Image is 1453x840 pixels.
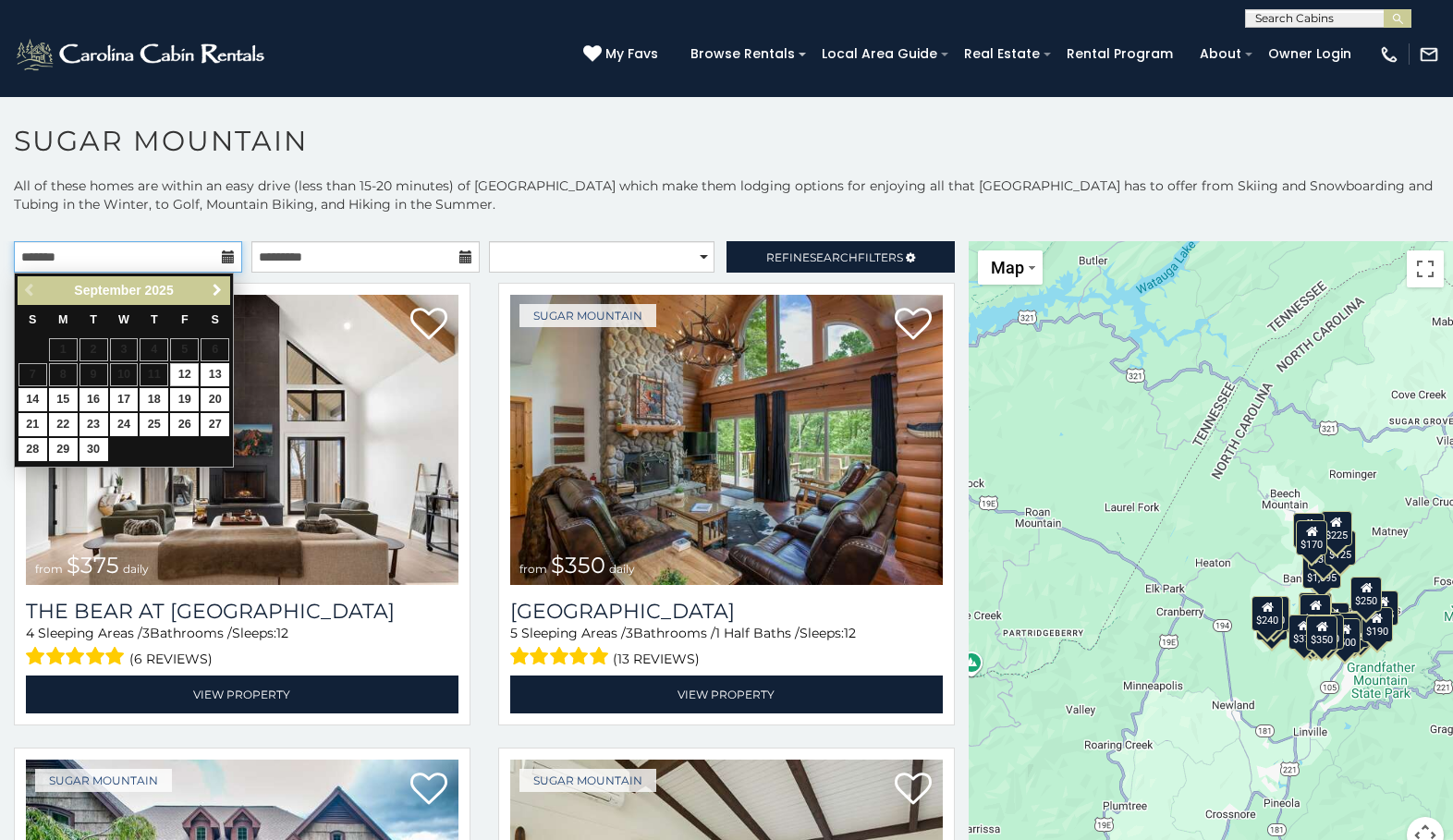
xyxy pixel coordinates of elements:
[613,647,700,671] span: (13 reviews)
[79,438,108,461] a: 30
[510,676,943,713] a: View Property
[1308,534,1339,569] div: $350
[1306,615,1337,651] div: $350
[766,250,903,264] span: Refine Filters
[844,625,856,641] span: 12
[29,313,36,326] span: Sunday
[1252,595,1283,630] div: $240
[510,295,943,585] a: Grouse Moor Lodge from $350 daily
[519,304,656,327] a: Sugar Mountain
[410,771,447,810] a: Add to favorites
[1318,603,1349,638] div: $200
[1057,40,1182,68] a: Rental Program
[726,241,955,273] a: RefineSearchFilters
[79,388,108,411] a: 16
[1300,592,1332,627] div: $265
[510,599,943,624] h3: Grouse Moor Lodge
[110,388,139,411] a: 17
[142,625,150,641] span: 3
[26,599,458,624] h3: The Bear At Sugar Mountain
[609,562,635,576] span: daily
[118,313,129,326] span: Wednesday
[1379,44,1399,65] img: phone-regular-white.png
[14,36,270,73] img: White-1-2.png
[212,313,219,326] span: Saturday
[49,388,78,411] a: 15
[1302,554,1341,589] div: $1,095
[67,552,119,578] span: $375
[1321,511,1352,546] div: $225
[205,279,228,302] a: Next
[1407,250,1444,287] button: Toggle fullscreen view
[510,599,943,624] a: [GEOGRAPHIC_DATA]
[1338,613,1370,648] div: $195
[510,624,943,671] div: Sleeping Areas / Bathrooms / Sleeps:
[1299,592,1330,627] div: $190
[991,258,1024,277] span: Map
[129,647,213,671] span: (6 reviews)
[181,313,189,326] span: Friday
[1313,615,1344,650] div: $350
[26,295,458,585] a: The Bear At Sugar Mountain from $375 daily
[26,625,34,641] span: 4
[35,562,63,576] span: from
[79,413,108,436] a: 23
[1350,576,1382,611] div: $250
[58,313,68,326] span: Monday
[626,625,633,641] span: 3
[1190,40,1251,68] a: About
[18,413,47,436] a: 21
[1259,40,1361,68] a: Owner Login
[26,624,458,671] div: Sleeping Areas / Bathrooms / Sleeps:
[35,769,172,792] a: Sugar Mountain
[605,44,658,64] span: My Favs
[26,676,458,713] a: View Property
[26,599,458,624] a: The Bear At [GEOGRAPHIC_DATA]
[90,313,97,326] span: Tuesday
[1329,618,1361,653] div: $500
[1361,606,1393,641] div: $190
[74,283,140,298] span: September
[715,625,800,641] span: 1 Half Baths /
[123,562,149,576] span: daily
[170,413,199,436] a: 26
[170,388,199,411] a: 19
[49,438,78,461] a: 29
[49,413,78,436] a: 22
[510,295,943,585] img: Grouse Moor Lodge
[1325,530,1356,566] div: $125
[978,250,1043,285] button: Change map style
[1288,614,1320,649] div: $375
[895,306,932,345] a: Add to favorites
[895,771,932,810] a: Add to favorites
[1256,604,1288,639] div: $355
[519,562,547,576] span: from
[1419,44,1439,65] img: mail-regular-white.png
[151,313,158,326] span: Thursday
[210,283,225,298] span: Next
[110,413,139,436] a: 24
[201,388,229,411] a: 20
[1367,590,1398,626] div: $155
[18,388,47,411] a: 14
[1296,519,1327,554] div: $170
[170,363,199,386] a: 12
[510,625,518,641] span: 5
[955,40,1049,68] a: Real Estate
[519,769,656,792] a: Sugar Mountain
[145,283,174,298] span: 2025
[1293,513,1325,548] div: $240
[201,413,229,436] a: 27
[201,363,229,386] a: 13
[681,40,804,68] a: Browse Rentals
[140,388,168,411] a: 18
[583,44,663,65] a: My Favs
[276,625,288,641] span: 12
[18,438,47,461] a: 28
[140,413,168,436] a: 25
[26,295,458,585] img: The Bear At Sugar Mountain
[1300,593,1331,628] div: $300
[810,250,858,264] span: Search
[551,552,605,578] span: $350
[812,40,946,68] a: Local Area Guide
